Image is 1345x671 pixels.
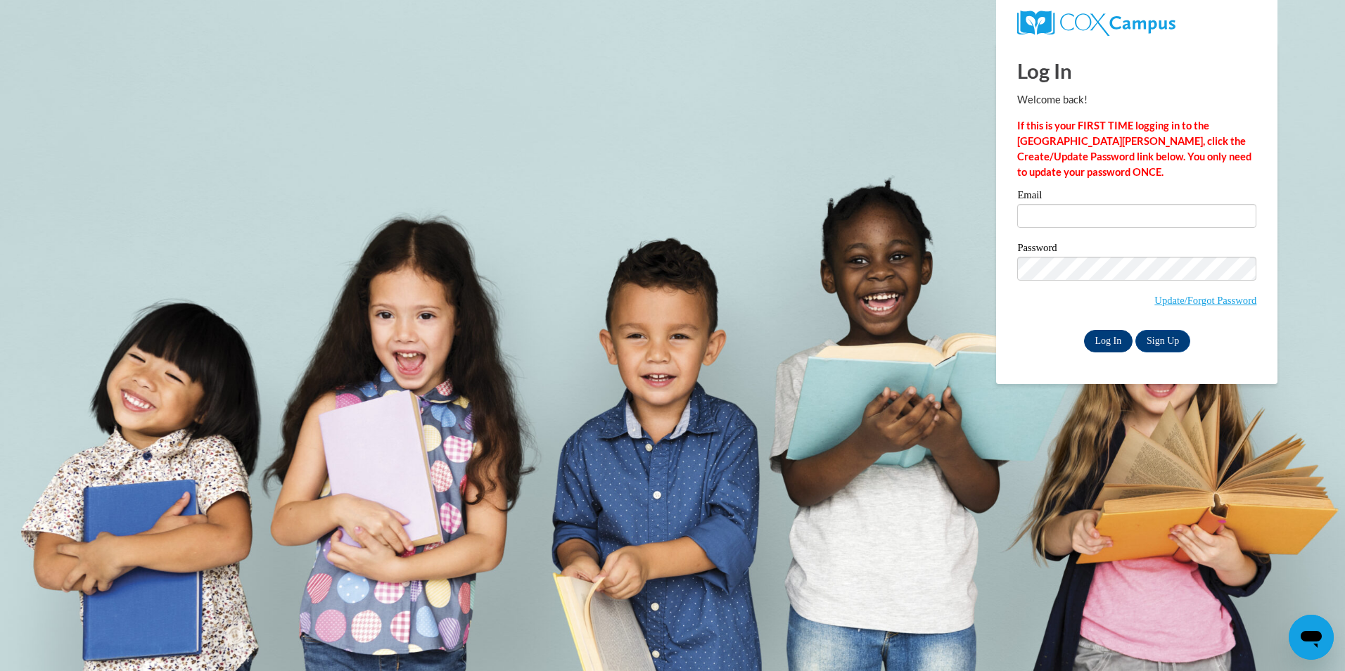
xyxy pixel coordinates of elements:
[1017,190,1256,204] label: Email
[1017,11,1256,36] a: COX Campus
[1084,330,1133,352] input: Log In
[1017,56,1256,85] h1: Log In
[1289,615,1334,660] iframe: Button to launch messaging window
[1017,11,1175,36] img: COX Campus
[1017,120,1251,178] strong: If this is your FIRST TIME logging in to the [GEOGRAPHIC_DATA][PERSON_NAME], click the Create/Upd...
[1017,92,1256,108] p: Welcome back!
[1017,243,1256,257] label: Password
[1135,330,1190,352] a: Sign Up
[1154,295,1256,306] a: Update/Forgot Password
